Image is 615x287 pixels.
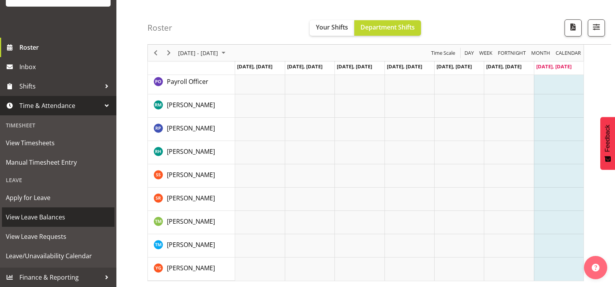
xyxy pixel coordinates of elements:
td: Tomi Moore resource [148,211,235,234]
a: View Timesheets [2,133,114,153]
span: [PERSON_NAME] [167,217,215,226]
span: [PERSON_NAME] [167,124,215,132]
span: Shifts [19,80,101,92]
span: Inbox [19,61,113,73]
a: [PERSON_NAME] [167,263,215,273]
button: Timeline Week [478,48,494,58]
td: Shivana Ram resource [148,188,235,211]
a: Apply for Leave [2,188,114,207]
td: Rachel Murphy resource [148,94,235,118]
td: Yvette Geels resource [148,257,235,281]
td: Rebecca Partridge resource [148,118,235,141]
span: [DATE], [DATE] [486,63,521,70]
div: Leave [2,172,114,188]
span: Apply for Leave [6,192,111,204]
span: View Timesheets [6,137,111,149]
div: Previous [149,45,162,61]
span: [PERSON_NAME] [167,264,215,272]
span: Day [464,48,475,58]
span: Manual Timesheet Entry [6,157,111,168]
td: Tracy Moran resource [148,234,235,257]
a: [PERSON_NAME] [167,170,215,179]
td: Payroll Officer resource [148,71,235,94]
span: [DATE], [DATE] [287,63,322,70]
span: Leave/Unavailability Calendar [6,250,111,262]
button: Feedback - Show survey [600,117,615,170]
span: [DATE], [DATE] [337,63,372,70]
span: Department Shifts [360,23,415,31]
h4: Roster [147,23,172,32]
span: Month [530,48,551,58]
button: Timeline Day [463,48,475,58]
button: Timeline Month [530,48,552,58]
button: Next [164,48,174,58]
a: [PERSON_NAME] [167,193,215,203]
a: View Leave Balances [2,207,114,227]
a: [PERSON_NAME] [167,123,215,133]
a: Leave/Unavailability Calendar [2,246,114,266]
span: [DATE], [DATE] [387,63,422,70]
span: Time Scale [430,48,456,58]
span: calendar [555,48,582,58]
span: Time & Attendance [19,100,101,111]
button: Your Shifts [310,20,354,36]
span: View Leave Requests [6,231,111,242]
span: Roster [19,42,113,53]
a: View Leave Requests [2,227,114,246]
span: [DATE], [DATE] [237,63,272,70]
div: Next [162,45,175,61]
a: Manual Timesheet Entry [2,153,114,172]
span: [PERSON_NAME] [167,194,215,202]
span: Your Shifts [316,23,348,31]
a: [PERSON_NAME] [167,100,215,110]
td: Sandy Stewart resource [148,164,235,188]
a: [PERSON_NAME] [167,240,215,249]
span: Finance & Reporting [19,271,101,283]
button: Filter Shifts [588,19,605,37]
button: Department Shifts [354,20,421,36]
button: Download a PDF of the roster according to the set date range. [565,19,582,37]
span: View Leave Balances [6,211,111,223]
a: [PERSON_NAME] [167,217,215,226]
button: Time Scale [430,48,457,58]
button: Previous [151,48,161,58]
span: Feedback [604,125,611,152]
button: August 25 - 31, 2025 [177,48,229,58]
span: [DATE] - [DATE] [177,48,219,58]
div: Timesheet [2,117,114,133]
button: Fortnight [497,48,527,58]
span: [PERSON_NAME] [167,101,215,109]
a: [PERSON_NAME] [167,147,215,156]
span: [DATE], [DATE] [536,63,572,70]
td: Rochelle Harris resource [148,141,235,164]
button: Month [554,48,582,58]
a: Payroll Officer [167,77,208,86]
span: [DATE], [DATE] [437,63,472,70]
span: Week [478,48,493,58]
img: help-xxl-2.png [592,264,599,271]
